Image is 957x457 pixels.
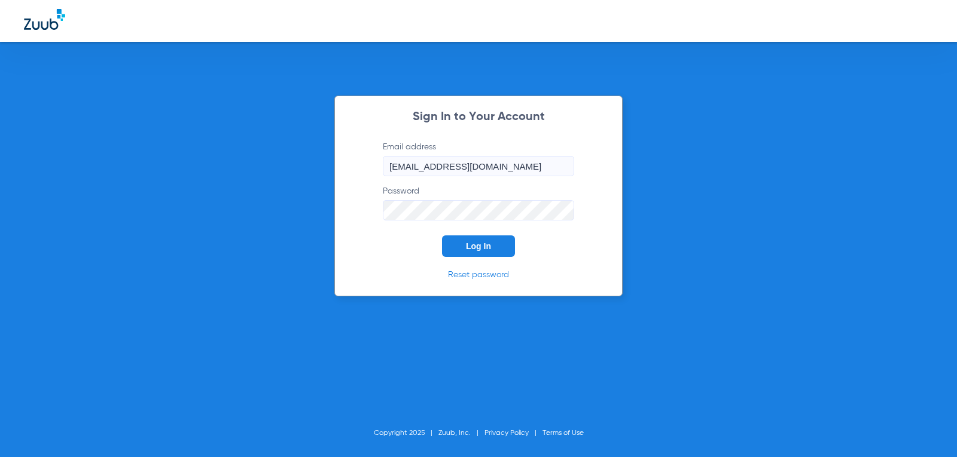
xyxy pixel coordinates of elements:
a: Terms of Use [542,430,584,437]
li: Copyright 2025 [374,427,438,439]
label: Password [383,185,574,220]
input: Email address [383,156,574,176]
label: Email address [383,141,574,176]
li: Zuub, Inc. [438,427,484,439]
img: Zuub Logo [24,9,65,30]
a: Reset password [448,271,509,279]
button: Log In [442,235,515,257]
a: Privacy Policy [484,430,529,437]
h2: Sign In to Your Account [365,111,592,123]
span: Log In [466,241,491,251]
input: Password [383,200,574,220]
